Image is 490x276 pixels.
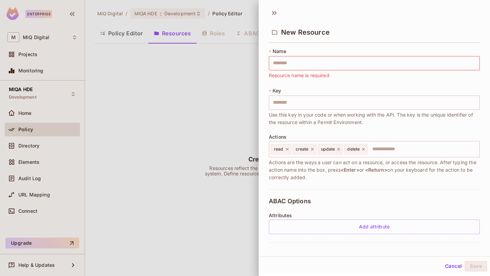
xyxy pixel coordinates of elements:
[269,159,480,181] span: Actions are the ways a user can act on a resource, or access the resource. After typing the actio...
[269,198,311,205] span: ABAC Options
[341,167,359,173] span: <Enter>
[269,220,480,234] div: Add attribute
[269,111,480,126] span: Use this key in your code or when working with the API. The key is the unique identifier of the r...
[464,261,487,272] button: Save
[281,28,330,36] span: New Resource
[321,146,335,152] span: update
[442,261,464,272] button: Cancel
[365,167,387,173] span: <Return>
[269,134,287,140] span: Actions
[318,144,343,154] div: update
[296,146,309,152] span: create
[269,72,329,79] span: Resource name is required
[347,146,360,152] span: delete
[271,144,291,154] div: read
[273,49,286,54] span: Name
[273,88,281,93] span: Key
[344,144,367,154] div: delete
[269,213,292,218] span: Attributes
[274,146,283,152] span: read
[293,144,316,154] div: create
